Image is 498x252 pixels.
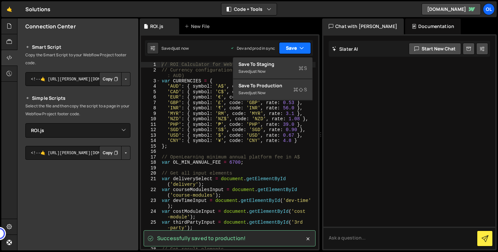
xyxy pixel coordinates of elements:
[279,42,311,54] button: Save
[233,58,312,79] button: Save to StagingS Savedjust now
[157,235,246,242] span: Successfully saved to production!
[422,3,481,15] a: [DOMAIN_NAME]
[25,94,130,102] h2: Simple Scripts
[409,43,461,55] button: Start new chat
[141,160,160,165] div: 18
[141,78,160,84] div: 3
[141,149,160,154] div: 16
[483,3,495,15] a: OL
[25,146,130,160] textarea: <!--🤙 [URL][PERSON_NAME][DOMAIN_NAME]> <script>document.addEventListener("DOMContentLoaded", func...
[405,18,461,34] div: Documentation
[25,171,131,230] iframe: YouTube video player
[141,187,160,198] div: 22
[141,122,160,127] div: 11
[238,61,307,68] div: Save to Staging
[25,51,130,67] p: Copy the Smart Script to your Webflow Project footer code.
[250,90,265,96] div: just now
[293,86,307,93] span: S
[141,154,160,160] div: 17
[25,43,130,51] h2: Smart Script
[141,116,160,122] div: 10
[141,62,160,68] div: 1
[184,23,212,30] div: New File
[141,133,160,138] div: 13
[25,102,130,118] p: Select the file and then copy the script to a page in your Webflow Project footer code.
[141,138,160,144] div: 14
[141,165,160,171] div: 19
[233,79,312,100] button: Save to ProductionS Savedjust now
[25,5,50,13] div: Solutions
[141,68,160,78] div: 2
[99,146,122,160] button: Copy
[322,18,404,34] div: Chat with [PERSON_NAME]
[230,45,275,51] div: Dev and prod in sync
[141,144,160,149] div: 15
[141,220,160,231] div: 25
[141,198,160,209] div: 23
[141,95,160,100] div: 6
[141,84,160,89] div: 4
[141,100,160,106] div: 7
[141,127,160,133] div: 12
[141,176,160,187] div: 21
[141,209,160,220] div: 24
[238,68,307,75] div: Saved
[1,1,17,17] a: 🤙
[161,45,189,51] div: Saved
[299,65,307,71] span: S
[173,45,189,51] div: just now
[141,231,160,241] div: 26
[25,23,76,30] h2: Connection Center
[141,171,160,176] div: 20
[221,3,277,15] button: Code + Tools
[332,46,358,52] h2: Slater AI
[25,72,130,86] textarea: <!--🤙 [URL][PERSON_NAME][DOMAIN_NAME]> <script>document.addEventListener("DOMContentLoaded", func...
[141,241,160,247] div: 27
[141,111,160,117] div: 9
[238,89,307,97] div: Saved
[99,146,130,160] div: Button group with nested dropdown
[150,23,163,30] div: ROI.js
[99,72,130,86] div: Button group with nested dropdown
[141,105,160,111] div: 8
[238,82,307,89] div: Save to Production
[250,69,265,74] div: just now
[141,89,160,95] div: 5
[99,72,122,86] button: Copy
